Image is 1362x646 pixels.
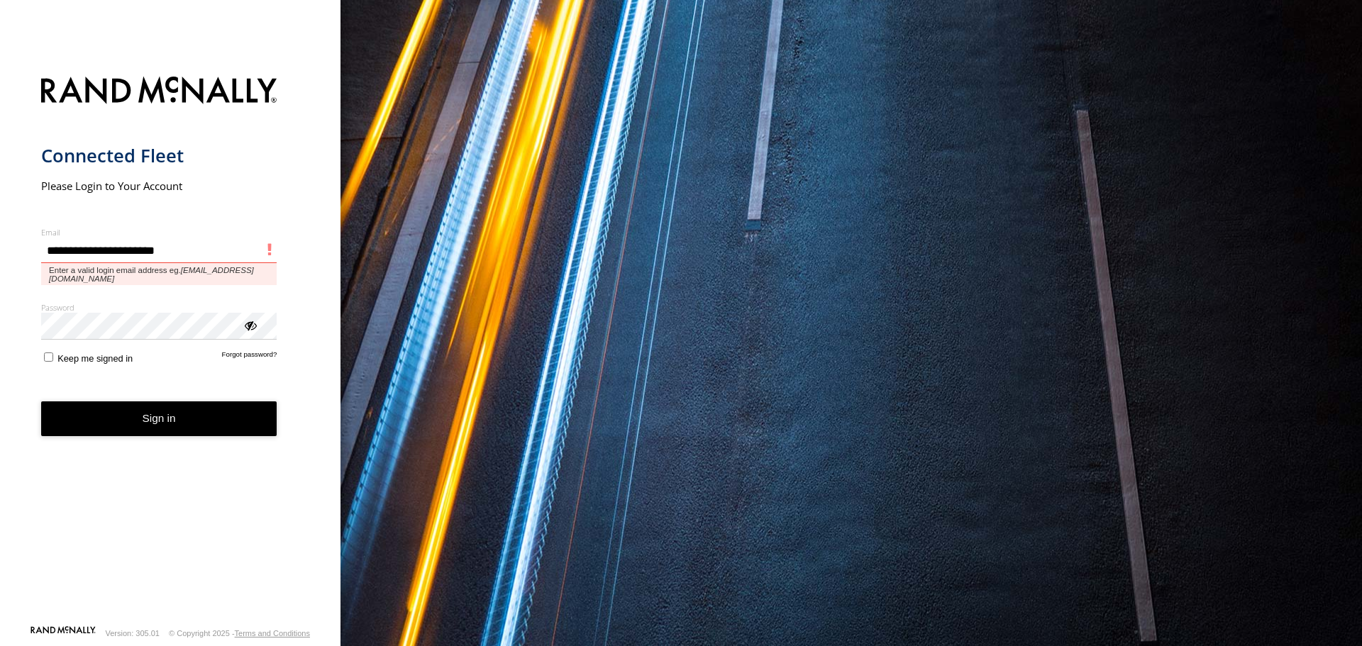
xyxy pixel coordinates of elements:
h2: Please Login to Your Account [41,179,277,193]
div: Version: 305.01 [106,629,160,637]
label: Email [41,227,277,238]
em: [EMAIL_ADDRESS][DOMAIN_NAME] [49,266,254,283]
h1: Connected Fleet [41,144,277,167]
span: Enter a valid login email address eg. [41,263,277,285]
input: Keep me signed in [44,352,53,362]
span: Keep me signed in [57,353,133,364]
a: Visit our Website [31,626,96,640]
a: Forgot password? [222,350,277,364]
a: Terms and Conditions [235,629,310,637]
div: ViewPassword [243,318,257,332]
form: main [41,68,300,625]
label: Password [41,302,277,313]
button: Sign in [41,401,277,436]
div: © Copyright 2025 - [169,629,310,637]
img: Rand McNally [41,74,277,110]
